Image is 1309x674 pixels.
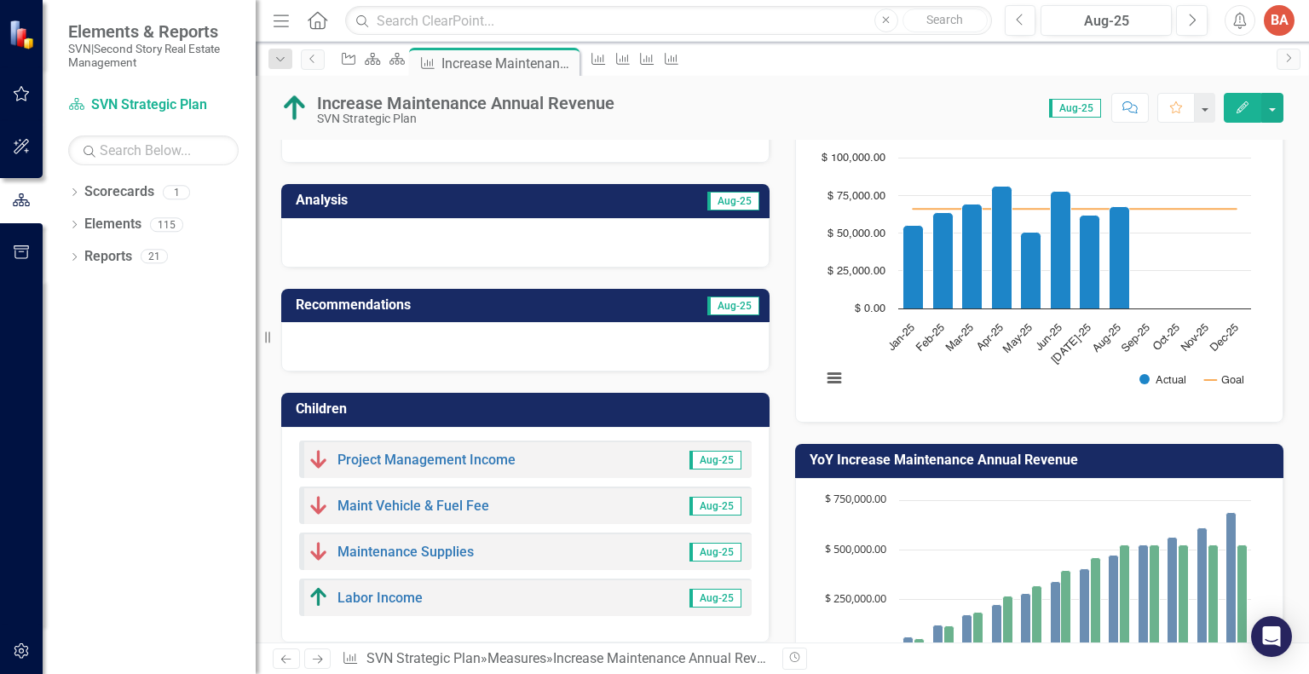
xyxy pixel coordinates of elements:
text: $ 0.00 [857,640,886,655]
img: Below Plan [309,541,329,562]
div: Increase Maintenance Annual Revenue [317,94,614,112]
path: Sep-25, 526,602.52. YTD Actual. [1150,544,1160,649]
button: Search [902,9,988,32]
g: YTD Actual, bar series 2 of 2 with 12 bars. [914,544,1248,649]
path: Dec-25, 526,602.52. YTD Actual. [1237,544,1248,649]
path: Nov-25, 526,602.52. YTD Actual. [1208,544,1219,649]
a: SVN Strategic Plan [366,650,481,666]
div: Aug-25 [1047,11,1166,32]
text: Apr-25 [975,322,1006,353]
a: Maint Vehicle & Fuel Fee [337,498,489,514]
a: Maintenance Supplies [337,544,474,560]
text: Aug-25 [1091,322,1123,354]
span: Aug-25 [689,451,741,469]
path: Mar-25, 69,048.34. Actual. [962,205,983,309]
path: Jun-25, 77,707.79. Actual. [1051,192,1071,309]
text: Mar-25 [944,322,976,354]
g: Actual, series 1 of 2. Bar series with 12 bars. [903,158,1237,309]
path: Sep-25, 525,558. YTD Prior Year Actual. [1139,544,1149,649]
path: Oct-25, 563,322. YTD Prior Year Actual. [1168,537,1178,649]
span: Elements & Reports [68,21,239,42]
path: Aug-25, 526,602.52. YTD Actual. [1120,544,1130,649]
path: Feb-25, 118,570.31. YTD Actual. [944,625,954,649]
text: Jan-25 [886,322,917,353]
span: Aug-25 [689,543,741,562]
input: Search Below... [68,135,239,165]
path: Jan-25, 55,236.39. Actual. [903,226,924,309]
path: Jun-25, 342,285. YTD Prior Year Actual. [1051,581,1061,649]
h3: YoY Increase Maintenance Annual Revenue [810,452,1275,468]
div: Increase Maintenance Annual Revenue [553,650,786,666]
text: [DATE]-25 [1050,322,1094,366]
path: May-25, 279,692. YTD Prior Year Actual. [1021,593,1031,649]
img: Above Target [281,95,309,122]
path: May-25, 50,750.3. Actual. [1021,233,1041,309]
a: Elements [84,215,141,234]
a: SVN Strategic Plan [68,95,239,115]
a: Labor Income [337,590,423,606]
path: Jul-25, 459,292.46. YTD Actual. [1091,557,1101,649]
button: Show Goal [1204,373,1244,386]
text: $ 500,000.00 [825,541,886,556]
path: Nov-25, 612,433. YTD Prior Year Actual. [1197,527,1208,649]
a: Reports [84,247,132,267]
button: Aug-25 [1041,5,1172,36]
span: Search [926,13,963,26]
img: Below Plan [309,495,329,516]
input: Search ClearPoint... [345,6,991,36]
text: $ 0.00 [855,303,885,314]
text: May-25 [1001,322,1035,355]
div: 21 [141,250,168,264]
span: Aug-25 [707,192,759,210]
path: Feb-25, 121,439. YTD Prior Year Actual. [933,625,943,649]
div: » » [342,649,770,669]
span: Aug-25 [707,297,759,315]
span: Aug-25 [689,589,741,608]
img: Below Plan [309,449,329,469]
img: Above Target [309,587,329,608]
g: Goal, series 2 of 2. Line with 12 data points. [910,206,1240,213]
text: $ 250,000.00 [825,590,886,606]
h3: Analysis [296,193,525,208]
text: Sep-25 [1120,322,1152,354]
a: Scorecards [84,182,154,202]
div: Open Intercom Messenger [1251,616,1292,657]
path: Apr-25, 268,831.92. YTD Actual. [1003,596,1013,649]
text: Nov-25 [1179,322,1211,354]
div: 115 [150,217,183,232]
path: Mar-25, 187,618.65. YTD Actual. [973,612,983,649]
a: Measures [487,650,546,666]
text: Jun-25 [1034,322,1064,353]
path: Jul-25, 62,002.45. Actual. [1080,216,1100,309]
path: May-25, 319,582.22. YTD Actual. [1032,585,1042,649]
path: Apr-25, 81,213.27. Actual. [992,187,1012,309]
text: Feb-25 [914,322,946,354]
span: Aug-25 [689,497,741,516]
text: $ 50,000.00 [827,228,885,239]
path: Feb-25, 63,333.92. Actual. [933,213,954,309]
div: Increase Maintenance Annual Revenue [441,53,575,74]
div: SVN Strategic Plan [317,112,614,125]
text: $ 100,000.00 [822,153,885,164]
path: Dec-25, 685,824. YTD Prior Year Actual. [1226,512,1237,649]
svg: Interactive chart [813,149,1260,405]
path: Oct-25, 526,602.52. YTD Actual. [1179,544,1189,649]
div: Chart. Highcharts interactive chart. [813,149,1266,405]
h3: Children [296,401,761,417]
g: YTD Prior Year Actual, bar series 1 of 2 with 12 bars. [903,512,1237,649]
path: Aug-25, 67,310.06. Actual. [1110,207,1130,309]
path: Jul-25, 406,401. YTD Prior Year Actual. [1080,568,1090,649]
text: $ 75,000.00 [827,191,885,202]
text: $ 750,000.00 [825,491,886,506]
button: Show Actual [1139,373,1186,386]
path: Jan-25, 60,693. YTD Prior Year Actual. [903,637,914,649]
span: Aug-25 [1049,99,1101,118]
h3: Recommendations [296,297,613,313]
path: Jun-25, 397,290.01. YTD Actual. [1061,570,1071,649]
a: Project Management Income [337,452,516,468]
button: BA [1264,5,1295,36]
img: ClearPoint Strategy [8,18,39,49]
div: 1 [163,185,190,199]
path: Mar-25, 173,708. YTD Prior Year Actual. [962,614,972,649]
